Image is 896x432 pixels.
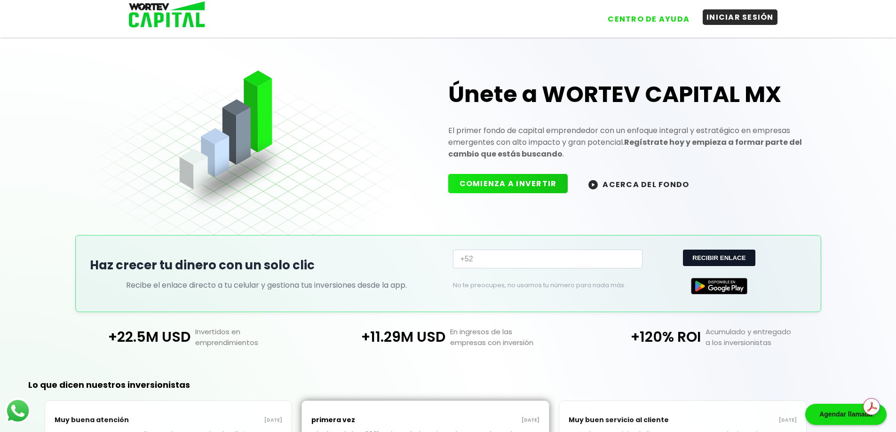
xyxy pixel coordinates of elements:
[448,137,802,159] strong: Regístrate hoy y empieza a formar parte del cambio que estás buscando
[190,326,320,348] p: Invertidos en emprendimientos
[588,180,598,189] img: wortev-capital-acerca-del-fondo
[701,326,831,348] p: Acumulado y entregado a los inversionistas
[691,278,747,294] img: Google Play
[55,410,168,430] p: Muy buena atención
[426,416,539,424] p: [DATE]
[90,256,444,275] h2: Haz crecer tu dinero con un solo clic
[65,326,190,348] p: +22.5M USD
[126,279,407,291] p: Recibe el enlace directo a tu celular y gestiona tus inversiones desde la app.
[453,281,627,290] p: No te preocupes, no usamos tu número para nada más.
[448,174,568,193] button: COMIENZA A INVERTIR
[604,11,693,27] button: CENTRO DE AYUDA
[683,416,797,424] p: [DATE]
[693,4,777,27] a: INICIAR SESIÓN
[448,125,807,160] p: El primer fondo de capital emprendedor con un enfoque integral y estratégico en empresas emergent...
[448,79,807,110] h1: Únete a WORTEV CAPITAL MX
[595,4,693,27] a: CENTRO DE AYUDA
[445,326,575,348] p: En ingresos de las empresas con inversión
[320,326,445,348] p: +11.29M USD
[448,178,578,189] a: COMIENZA A INVERTIR
[311,410,425,430] p: primera vez
[703,9,777,25] button: INICIAR SESIÓN
[5,398,31,424] img: logos_whatsapp-icon.242b2217.svg
[569,410,682,430] p: Muy buen servicio al cliente
[577,174,700,194] button: ACERCA DEL FONDO
[683,250,755,266] button: RECIBIR ENLACE
[576,326,701,348] p: +120% ROI
[168,416,282,424] p: [DATE]
[805,404,887,425] div: Agendar llamada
